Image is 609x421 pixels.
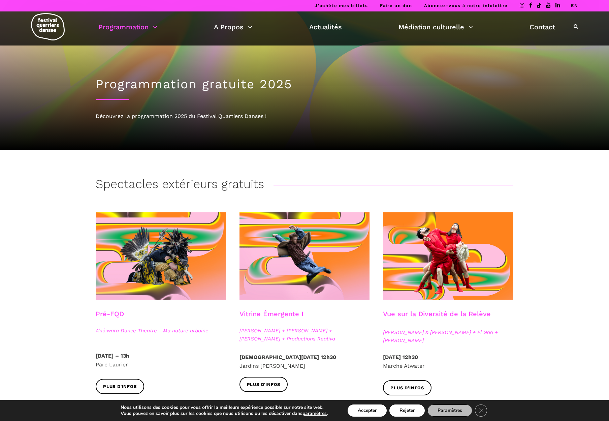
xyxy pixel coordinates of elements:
button: paramètres [302,411,327,417]
p: Vous pouvez en savoir plus sur les cookies que nous utilisons ou les désactiver dans . [121,411,328,417]
strong: [DATE] – 13h [96,353,129,359]
span: Plus d'infos [390,385,424,392]
h3: Vue sur la Diversité de la Relève [383,310,491,327]
button: Close GDPR Cookie Banner [475,404,487,417]
h1: Programmation gratuite 2025 [96,77,513,92]
a: A Propos [214,21,252,33]
a: Faire un don [380,3,412,8]
p: Jardins [PERSON_NAME] [239,353,370,370]
span: [PERSON_NAME] & [PERSON_NAME] + El Gao + [PERSON_NAME] [383,328,513,344]
a: Plus d'infos [239,377,288,392]
img: logo-fqd-med [31,13,65,40]
strong: [DATE] 12h30 [383,354,418,360]
a: Actualités [309,21,342,33]
strong: [DEMOGRAPHIC_DATA][DATE] 12h30 [239,354,336,360]
p: Nous utilisons des cookies pour vous offrir la meilleure expérience possible sur notre site web. [121,404,328,411]
h3: Vitrine Émergente I [239,310,303,327]
a: Plus d'infos [96,379,144,394]
span: Plus d'infos [103,383,137,390]
a: Abonnez-vous à notre infolettre [424,3,508,8]
button: Paramètres [427,404,472,417]
div: Découvrez la programmation 2025 du Festival Quartiers Danses ! [96,112,513,121]
span: A'nó:wara Dance Theatre - Ma nature urbaine [96,327,226,335]
button: Accepter [348,404,387,417]
h3: Pré-FQD [96,310,124,327]
a: J’achète mes billets [315,3,368,8]
a: Programmation [98,21,157,33]
p: Marché Atwater [383,353,513,370]
a: Plus d'infos [383,380,431,395]
a: Contact [530,21,555,33]
span: [PERSON_NAME] + [PERSON_NAME] + [PERSON_NAME] + Productions Realiva [239,327,370,343]
button: Rejeter [389,404,425,417]
p: Parc Laurier [96,352,226,369]
a: EN [571,3,578,8]
h3: Spectacles extérieurs gratuits [96,177,264,194]
a: Médiation culturelle [398,21,473,33]
span: Plus d'infos [247,381,281,388]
